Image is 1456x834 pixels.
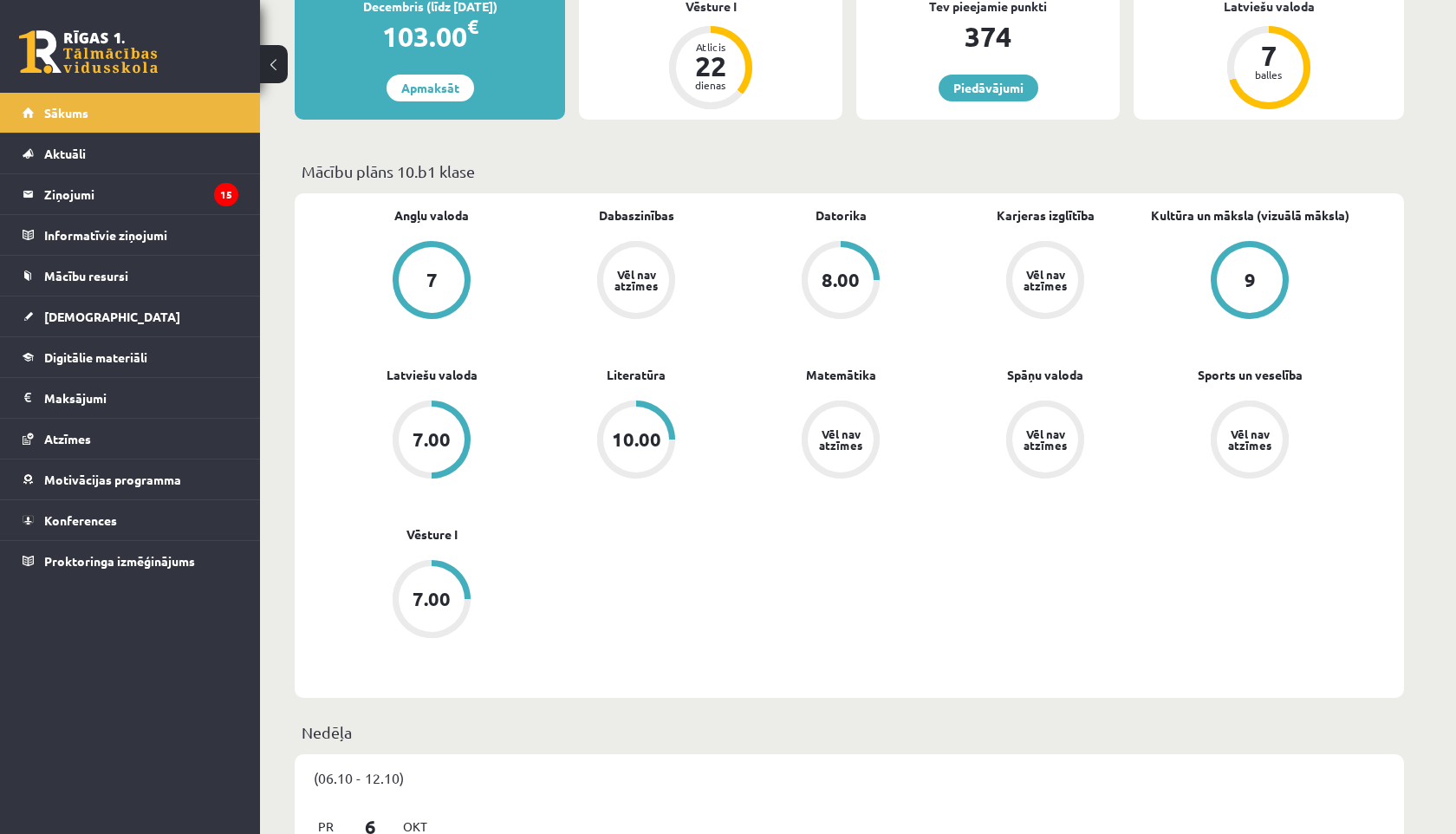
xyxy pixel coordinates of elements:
[44,309,180,324] span: [DEMOGRAPHIC_DATA]
[426,270,438,290] div: 7
[534,241,738,323] a: Vēl nav atzīmes
[19,30,158,74] a: Rīgas 1. Tālmācības vidusskola
[23,459,238,499] a: Motivācijas programma
[23,337,238,377] a: Digitālie materiāli
[738,241,943,323] a: 8.00
[44,349,147,365] span: Digitālie materiāli
[23,174,238,214] a: Ziņojumi15
[23,419,238,459] a: Atzīmes
[44,174,238,214] legend: Ziņojumi
[1245,270,1256,290] div: 9
[413,430,451,449] div: 7.00
[44,105,88,121] span: Sākums
[612,430,661,449] div: 10.00
[612,269,660,291] div: Vēl nav atzīmes
[1151,206,1349,225] a: Kultūra un māksla (vizuālā māksla)
[44,553,195,569] span: Proktoringa izmēģinājums
[394,206,469,225] a: Angļu valoda
[387,366,478,384] a: Latviešu valoda
[943,401,1147,482] a: Vēl nav atzīmes
[23,93,238,133] a: Sākums
[1021,428,1069,451] div: Vēl nav atzīmes
[23,134,238,173] a: Aktuāli
[23,541,238,581] a: Proktoringa izmēģinājums
[1021,269,1069,291] div: Vēl nav atzīmes
[23,215,238,255] a: Informatīvie ziņojumi
[44,215,238,255] legend: Informatīvie ziņojumi
[822,270,860,290] div: 8.00
[685,52,737,80] div: 22
[44,146,86,161] span: Aktuāli
[44,268,128,283] span: Mācību resursi
[329,401,534,482] a: 7.00
[685,80,737,90] div: dienas
[738,401,943,482] a: Vēl nav atzīmes
[23,256,238,296] a: Mācību resursi
[534,401,738,482] a: 10.00
[329,560,534,642] a: 7.00
[44,472,181,487] span: Motivācijas programma
[685,42,737,52] div: Atlicis
[44,512,117,528] span: Konferences
[387,75,474,101] a: Apmaksāt
[302,720,1397,744] p: Nedēļa
[1243,69,1295,80] div: balles
[302,160,1397,183] p: Mācību plāns 10.b1 klase
[599,206,674,225] a: Dabaszinības
[467,14,478,39] span: €
[329,241,534,323] a: 7
[806,366,876,384] a: Matemātika
[1147,241,1352,323] a: 9
[816,206,867,225] a: Datorika
[413,590,451,609] div: 7.00
[44,378,238,418] legend: Maksājumi
[943,241,1147,323] a: Vēl nav atzīmes
[44,431,91,446] span: Atzīmes
[295,16,565,57] div: 103.00
[295,754,1404,801] div: (06.10 - 12.10)
[607,366,666,384] a: Literatūra
[23,500,238,540] a: Konferences
[23,296,238,336] a: [DEMOGRAPHIC_DATA]
[856,16,1120,57] div: 374
[1007,366,1083,384] a: Spāņu valoda
[816,428,865,451] div: Vēl nav atzīmes
[1243,42,1295,69] div: 7
[214,183,238,206] i: 15
[1225,428,1274,451] div: Vēl nav atzīmes
[23,378,238,418] a: Maksājumi
[997,206,1095,225] a: Karjeras izglītība
[1147,401,1352,482] a: Vēl nav atzīmes
[1198,366,1303,384] a: Sports un veselība
[406,525,458,544] a: Vēsture I
[939,75,1038,101] a: Piedāvājumi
